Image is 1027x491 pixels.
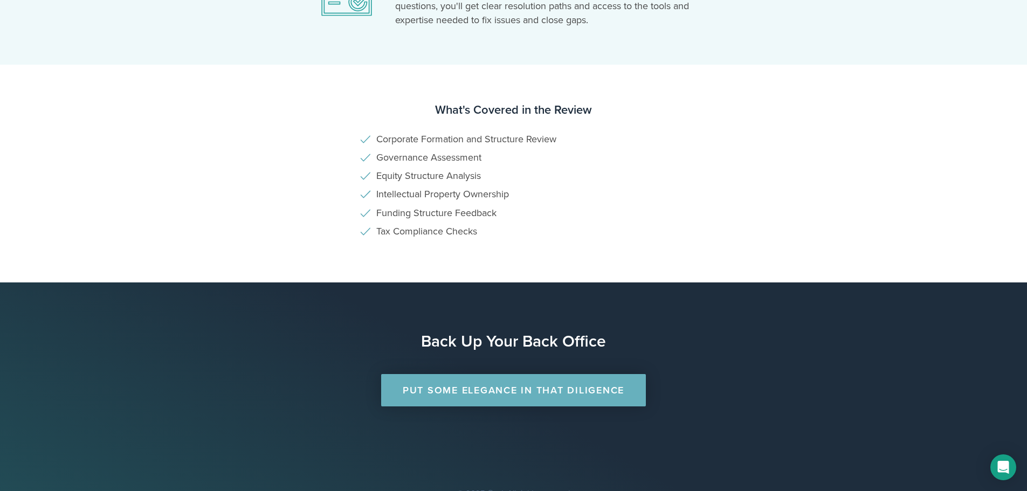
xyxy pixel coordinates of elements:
h3: What's Covered in the Review [22,102,1005,118]
div: Open Intercom Messenger [990,454,1016,480]
li: Governance Assessment [360,153,667,163]
h1: Back Up Your Back Office [5,331,1022,352]
li: Corporate Formation and Structure Review [360,134,667,144]
li: Intellectual Property Ownership [360,189,667,199]
a: Put Some Elegance in that Diligence [381,374,646,406]
li: Tax Compliance Checks [360,226,667,237]
li: Equity Structure Analysis [360,171,667,181]
li: Funding Structure Feedback [360,208,667,218]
